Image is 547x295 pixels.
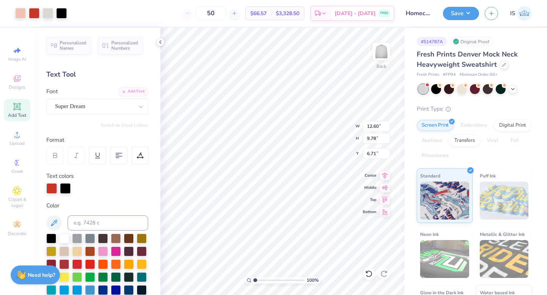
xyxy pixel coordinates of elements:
span: Standard [420,172,440,180]
span: Fresh Prints Denver Mock Neck Heavyweight Sweatshirt [417,50,518,69]
span: Puff Ink [480,172,496,180]
div: # 514787A [417,37,447,46]
a: IS [510,6,532,21]
span: # FP94 [443,72,456,78]
img: Metallic & Glitter Ink [480,240,529,278]
span: Metallic & Glitter Ink [480,230,525,238]
img: Standard [420,182,469,220]
div: Print Type [417,105,532,113]
img: Puff Ink [480,182,529,220]
div: Back [376,63,386,70]
div: Color [46,201,148,210]
span: Fresh Prints [417,72,439,78]
span: $66.57 [250,9,267,17]
div: Rhinestones [417,150,454,162]
span: Greek [11,168,23,174]
div: Format [46,136,149,144]
span: 100 % [307,277,319,284]
span: Middle [363,185,376,190]
span: Center [363,173,376,178]
img: Isabel Sojka [517,6,532,21]
div: Vinyl [482,135,503,146]
button: Switch to Greek Letters [101,122,148,128]
label: Text colors [46,172,74,180]
span: Upload [9,140,25,146]
span: IS [510,9,515,18]
span: Neon Ink [420,230,439,238]
span: Minimum Order: 50 + [460,72,498,78]
span: Top [363,197,376,202]
span: Add Text [8,112,26,118]
span: $3,328.50 [276,9,299,17]
label: Font [46,87,58,96]
span: Designs [9,84,25,90]
strong: Need help? [28,271,55,279]
img: Back [374,44,389,59]
input: e.g. 7428 c [68,215,148,231]
img: Neon Ink [420,240,469,278]
div: Transfers [449,135,480,146]
span: FREE [380,11,388,16]
span: Personalized Names [60,40,87,51]
span: [DATE] - [DATE] [335,9,376,17]
span: Personalized Numbers [111,40,138,51]
div: Original Proof [451,37,493,46]
input: – – [196,6,226,20]
div: Embroidery [456,120,492,131]
span: Image AI [8,56,26,62]
div: Applique [417,135,447,146]
span: Clipart & logos [4,196,30,209]
div: Foil [506,135,523,146]
span: Decorate [8,231,26,237]
span: Bottom [363,209,376,215]
div: Screen Print [417,120,454,131]
div: Add Font [118,87,148,96]
button: Save [443,7,479,20]
div: Text Tool [46,69,148,80]
input: Untitled Design [400,6,437,21]
div: Digital Print [494,120,531,131]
